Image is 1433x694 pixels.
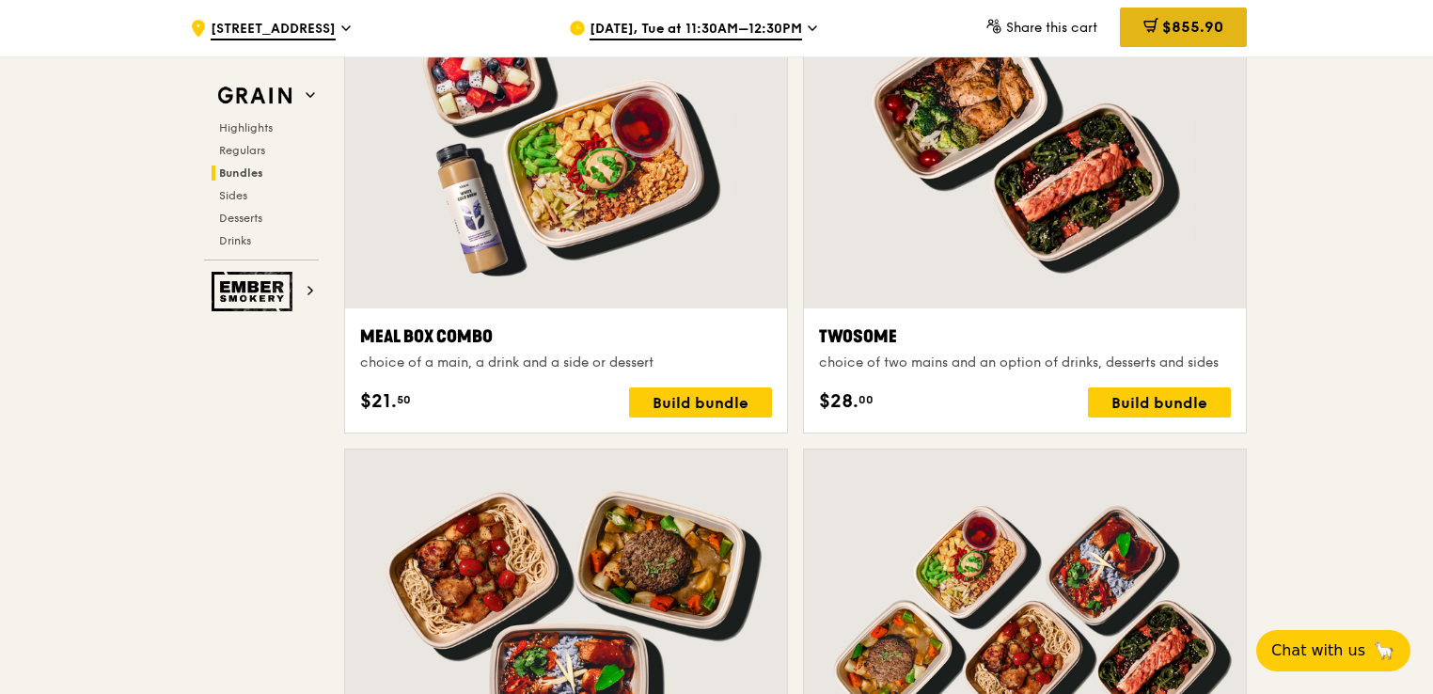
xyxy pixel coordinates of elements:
[1373,639,1395,662] span: 🦙
[1256,630,1410,671] button: Chat with us🦙
[819,387,858,416] span: $28.
[360,323,772,350] div: Meal Box Combo
[629,387,772,418] div: Build bundle
[819,323,1231,350] div: Twosome
[211,20,336,40] span: [STREET_ADDRESS]
[1006,20,1097,36] span: Share this cart
[219,189,247,202] span: Sides
[819,354,1231,372] div: choice of two mains and an option of drinks, desserts and sides
[219,234,251,247] span: Drinks
[212,79,298,113] img: Grain web logo
[397,392,411,407] span: 50
[212,272,298,311] img: Ember Smokery web logo
[1271,639,1365,662] span: Chat with us
[858,392,874,407] span: 00
[219,121,273,134] span: Highlights
[219,212,262,225] span: Desserts
[1088,387,1231,418] div: Build bundle
[1162,18,1223,36] span: $855.90
[360,354,772,372] div: choice of a main, a drink and a side or dessert
[590,20,802,40] span: [DATE], Tue at 11:30AM–12:30PM
[219,166,263,180] span: Bundles
[219,144,265,157] span: Regulars
[360,387,397,416] span: $21.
